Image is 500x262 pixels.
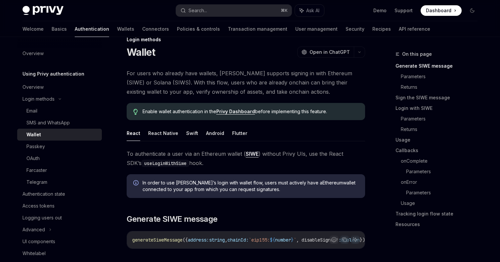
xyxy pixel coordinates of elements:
span: ${ [270,237,275,243]
button: Search...⌘K [176,5,292,16]
a: Recipes [372,21,391,37]
div: Whitelabel [22,249,46,257]
div: Search... [188,7,207,15]
a: Passkey [17,141,102,152]
div: Authentication state [22,190,65,198]
a: Returns [401,82,483,92]
span: `eip155: [249,237,270,243]
a: Transaction management [228,21,287,37]
a: Parameters [401,71,483,82]
a: Email [17,105,102,117]
a: Welcome [22,21,44,37]
span: number [275,237,291,243]
button: React [127,125,140,141]
a: Basics [52,21,67,37]
div: Login methods [127,36,365,43]
a: Farcaster [17,164,102,176]
a: Callbacks [396,145,483,156]
span: ` [294,237,296,243]
a: Logging users out [17,212,102,224]
a: Resources [396,219,483,230]
div: SMS and WhatsApp [26,119,70,127]
a: Returns [401,124,483,135]
a: Authentication state [17,188,102,200]
a: Generate SIWE message [396,61,483,71]
a: Sign the SIWE message [396,92,483,103]
a: Demo [373,7,387,14]
a: Wallet [17,129,102,141]
div: Advanced [22,226,45,234]
a: Wallets [117,21,134,37]
div: Overview [22,83,44,91]
div: Email [26,107,37,115]
h5: Using Privy authentication [22,70,84,78]
span: chainId: [228,237,249,243]
span: : [339,237,341,243]
a: Privy Dashboard [216,109,255,115]
span: generateSiweMessage [132,237,183,243]
span: Enable wallet authentication in the before implementing this feature. [143,108,358,115]
span: On this page [402,50,432,58]
a: Authentication [75,21,109,37]
span: string [209,237,225,243]
div: Wallet [26,131,41,139]
a: Access tokens [17,200,102,212]
a: SMS and WhatsApp [17,117,102,129]
a: Security [346,21,364,37]
a: Connectors [142,21,169,37]
button: Android [206,125,224,141]
a: Usage [401,198,483,209]
div: Passkey [26,143,45,150]
a: Policies & controls [177,21,220,37]
button: Toggle dark mode [467,5,478,16]
a: SIWE [246,150,259,157]
span: } [291,237,294,243]
span: }) [360,237,365,243]
a: Usage [396,135,483,145]
button: Copy the contents from the code block [340,235,349,244]
a: Support [395,7,413,14]
span: address: [188,237,209,243]
svg: Info [133,180,140,187]
div: Access tokens [22,202,55,210]
span: For users who already have wallets, [PERSON_NAME] supports signing in with Ethereum (SIWE) or Sol... [127,69,365,96]
a: onComplete [401,156,483,166]
img: dark logo [22,6,63,15]
a: Overview [17,48,102,59]
a: Dashboard [421,5,462,16]
a: onError [401,177,483,187]
button: Open in ChatGPT [297,47,354,58]
span: Open in ChatGPT [310,49,350,55]
span: ⌘ K [281,8,288,13]
div: Farcaster [26,166,47,174]
a: API reference [399,21,430,37]
a: UI components [17,236,102,247]
a: Parameters [406,166,483,177]
a: Overview [17,81,102,93]
button: Ask AI [351,235,359,244]
svg: Tip [133,109,138,115]
button: Report incorrect code [330,235,338,244]
a: Telegram [17,176,102,188]
code: useLoginWithSiwe [142,160,189,167]
a: Login with SIWE [396,103,483,114]
button: React Native [148,125,178,141]
a: OAuth [17,152,102,164]
div: Login methods [22,95,55,103]
div: Logging users out [22,214,62,222]
a: User management [295,21,338,37]
a: Parameters [401,114,483,124]
div: Telegram [26,178,47,186]
a: Parameters [406,187,483,198]
span: , disableSignup? [296,237,339,243]
h1: Wallet [127,46,155,58]
span: Generate SIWE message [127,214,217,224]
span: To authenticate a user via an Ethereum wallet ( ) without Privy UIs, use the React SDK’s hook. [127,149,365,168]
div: OAuth [26,154,40,162]
span: , [225,237,228,243]
a: Whitelabel [17,247,102,259]
button: Flutter [232,125,247,141]
a: Tracking login flow state [396,209,483,219]
span: Dashboard [426,7,451,14]
div: Overview [22,49,44,57]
